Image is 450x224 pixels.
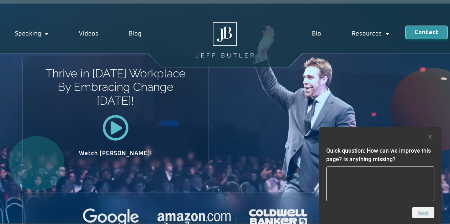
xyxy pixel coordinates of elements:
[326,147,434,164] h2: Quick question: How can we improve this page? Is anything missing?
[337,26,405,42] a: Resources
[426,132,434,141] button: Hide survey
[297,26,405,42] nav: Menu
[297,26,337,42] a: Bio
[405,26,448,39] a: Contact
[326,132,434,218] div: Quick question: How can we improve this page? Is anything missing?
[114,26,157,42] a: Blog
[414,29,439,35] span: Contact
[45,67,186,108] h1: Thrive in [DATE] Workplace By Embracing Change [DATE]!
[48,151,184,156] h2: Watch [PERSON_NAME]!
[412,207,434,218] button: Next question
[64,26,114,42] a: Videos
[326,166,434,201] textarea: Quick question: How can we improve this page? Is anything missing?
